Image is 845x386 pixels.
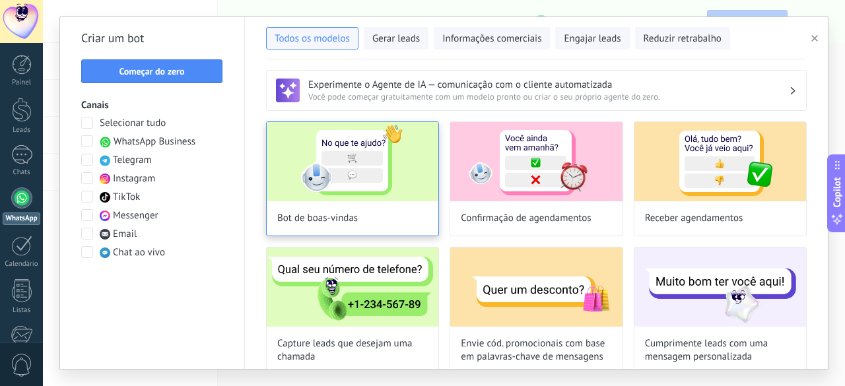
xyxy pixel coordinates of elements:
span: Reduzir retrabalho [644,32,722,46]
span: Começar do zero [119,67,184,76]
span: Messenger [113,209,158,222]
span: Você pode começar gratuitamente com um modelo pronto ou criar o seu próprio agente do zero. [308,91,789,102]
div: Leads [3,126,41,135]
img: Capture leads que desejam uma chamada [267,247,438,327]
img: Confirmação de agendamentos [450,122,622,201]
button: Engajar leads [555,27,629,49]
span: Todos os modelos [275,32,350,46]
span: Selecionar tudo [100,117,166,130]
h3: Canais [81,99,223,112]
span: Chat ao vivo [113,246,165,259]
button: Gerar leads [364,27,428,49]
div: Listas [3,306,41,315]
span: Envie cód. promocionais com base em palavras-chave de mensagens [461,337,611,364]
span: TikTok [113,191,140,204]
span: Email [113,228,137,241]
div: Calendário [3,260,41,269]
img: Cumprimente leads com uma mensagem personalizada [634,247,806,327]
span: Cumprimente leads com uma mensagem personalizada [645,337,795,364]
button: Começar do zero [81,59,222,83]
img: Envie cód. promocionais com base em palavras-chave de mensagens [450,247,622,327]
span: Copilot [830,177,844,207]
span: Informações comerciais [442,32,541,46]
span: Confirmação de agendamentos [461,212,591,225]
img: Bot de boas-vindas [267,122,438,201]
span: Bot de boas-vindas [277,212,358,225]
span: Instagram [113,172,155,185]
span: Capture leads que desejam uma chamada [277,337,428,364]
span: Telegram [113,154,152,167]
span: Gerar leads [372,32,420,46]
div: Painel [3,79,41,87]
span: WhatsApp Business [114,135,195,148]
h2: Criar um bot [81,28,223,49]
button: Reduzir retrabalho [635,27,730,49]
span: Receber agendamentos [645,212,743,225]
div: WhatsApp [3,212,40,225]
button: Informações comerciais [434,27,550,49]
h3: Experimente o Agente de IA — comunicação com o cliente automatizada [308,79,789,91]
img: Receber agendamentos [634,122,806,201]
div: Chats [3,168,41,177]
span: Engajar leads [564,32,621,46]
button: Todos os modelos [266,27,358,49]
